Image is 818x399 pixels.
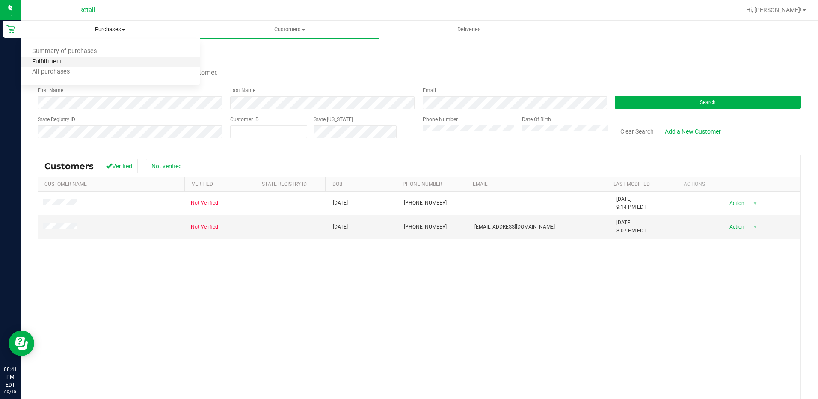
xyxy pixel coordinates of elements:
iframe: Resource center [9,331,34,356]
button: Clear Search [615,124,659,139]
span: [DATE] 9:14 PM EDT [616,195,646,211]
label: Email [423,86,436,94]
p: 08:41 PM EDT [4,366,17,389]
span: select [750,221,761,233]
label: State [US_STATE] [314,116,353,123]
span: All purchases [21,68,81,76]
a: DOB [332,181,342,187]
label: Last Name [230,86,255,94]
span: [PHONE_NUMBER] [404,199,447,207]
a: Customers [200,21,379,39]
label: Customer ID [230,116,259,123]
p: 09/19 [4,389,17,395]
a: Phone Number [403,181,442,187]
span: Action [722,197,750,209]
div: Actions [684,181,791,187]
a: Email [473,181,487,187]
span: Purchases [21,26,200,33]
span: Not Verified [191,199,218,207]
span: [DATE] [333,199,348,207]
span: Customers [200,26,379,33]
label: Date Of Birth [522,116,551,123]
button: Not verified [146,159,187,173]
span: Search [700,99,716,105]
a: Purchases Summary of purchases Fulfillment All purchases [21,21,200,39]
a: Verified [192,181,213,187]
span: [EMAIL_ADDRESS][DOMAIN_NAME] [474,223,555,231]
label: First Name [38,86,63,94]
span: [DATE] [333,223,348,231]
a: Deliveries [379,21,559,39]
a: Customer Name [44,181,87,187]
span: Customers [44,161,94,171]
span: Not Verified [191,223,218,231]
label: State Registry ID [38,116,75,123]
a: Last Modified [613,181,650,187]
span: Summary of purchases [21,48,108,55]
span: Deliveries [446,26,492,33]
inline-svg: Retail [6,25,15,33]
a: Add a New Customer [659,124,726,139]
span: Action [722,221,750,233]
label: Phone Number [423,116,458,123]
span: [PHONE_NUMBER] [404,223,447,231]
button: Search [615,96,801,109]
a: State Registry Id [262,181,307,187]
span: [DATE] 8:07 PM EDT [616,219,646,235]
span: select [750,197,761,209]
span: Fulfillment [21,58,74,66]
span: Hi, [PERSON_NAME]! [746,6,802,13]
span: Retail [79,6,95,14]
button: Verified [101,159,138,173]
